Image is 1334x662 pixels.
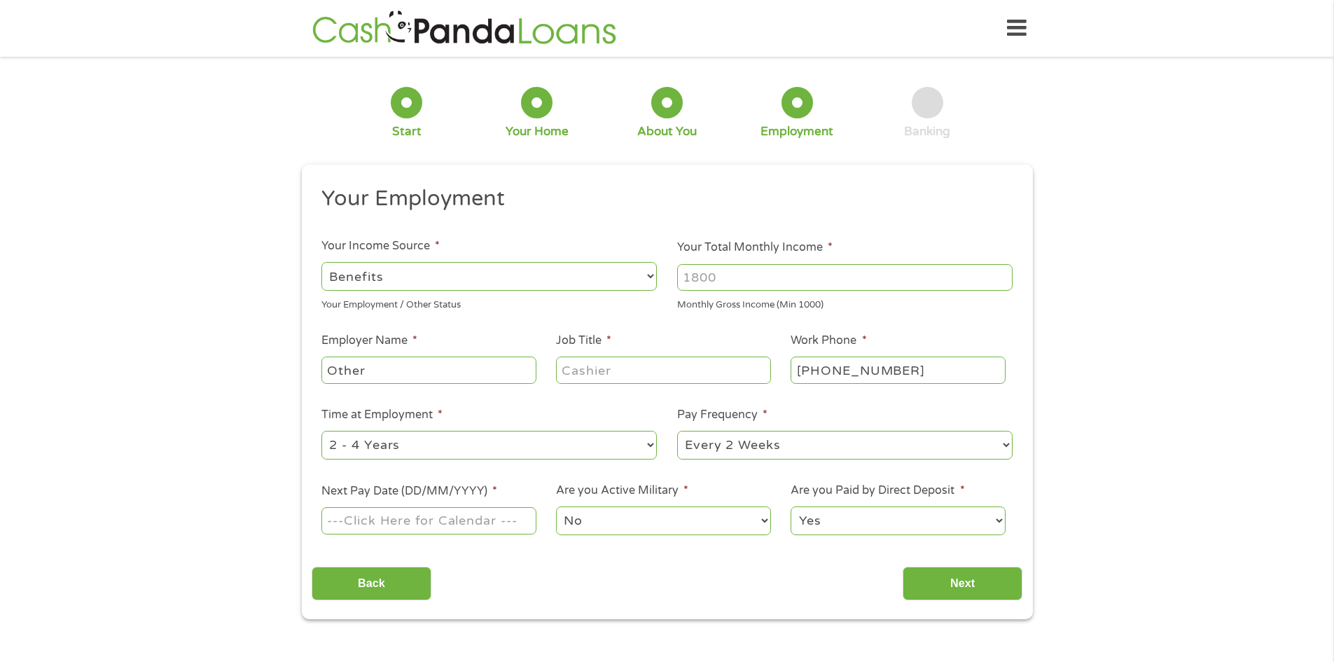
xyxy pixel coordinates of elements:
input: 1800 [677,264,1013,291]
div: Your Home [506,124,569,139]
input: Walmart [321,357,536,383]
label: Work Phone [791,333,866,348]
div: About You [637,124,697,139]
div: Monthly Gross Income (Min 1000) [677,294,1013,312]
div: Banking [904,124,950,139]
label: Job Title [556,333,611,348]
div: Your Employment / Other Status [321,294,657,312]
input: Cashier [556,357,770,383]
label: Are you Active Military [556,483,688,498]
label: Next Pay Date (DD/MM/YYYY) [321,484,497,499]
label: Are you Paid by Direct Deposit [791,483,964,498]
label: Your Income Source [321,239,440,254]
label: Time at Employment [321,408,443,422]
img: GetLoanNow Logo [308,8,620,48]
div: Employment [760,124,833,139]
h2: Your Employment [321,185,1002,213]
label: Employer Name [321,333,417,348]
label: Your Total Monthly Income [677,240,833,255]
input: Next [903,567,1022,601]
div: Start [392,124,422,139]
input: (231) 754-4010 [791,357,1005,383]
input: ---Click Here for Calendar --- [321,507,536,534]
input: Back [312,567,431,601]
label: Pay Frequency [677,408,767,422]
